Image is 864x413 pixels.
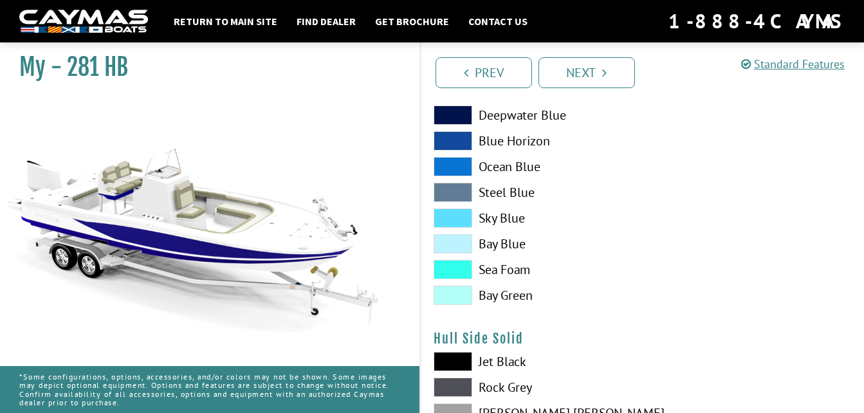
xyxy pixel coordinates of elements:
[19,366,400,413] p: *Some configurations, options, accessories, and/or colors may not be shown. Some images may depic...
[19,53,387,82] h1: My - 281 HB
[167,13,284,30] a: Return to main site
[538,57,635,88] a: Next
[462,13,534,30] a: Contact Us
[434,260,630,279] label: Sea Foam
[434,331,852,347] h4: Hull Side Solid
[434,106,630,125] label: Deepwater Blue
[668,7,845,35] div: 1-888-4CAYMAS
[434,131,630,151] label: Blue Horizon
[434,378,630,397] label: Rock Grey
[434,183,630,202] label: Steel Blue
[434,286,630,305] label: Bay Green
[434,208,630,228] label: Sky Blue
[434,352,630,371] label: Jet Black
[19,10,148,33] img: white-logo-c9c8dbefe5ff5ceceb0f0178aa75bf4bb51f6bca0971e226c86eb53dfe498488.png
[436,57,532,88] a: Prev
[741,57,845,71] a: Standard Features
[290,13,362,30] a: Find Dealer
[434,157,630,176] label: Ocean Blue
[434,234,630,253] label: Bay Blue
[369,13,455,30] a: Get Brochure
